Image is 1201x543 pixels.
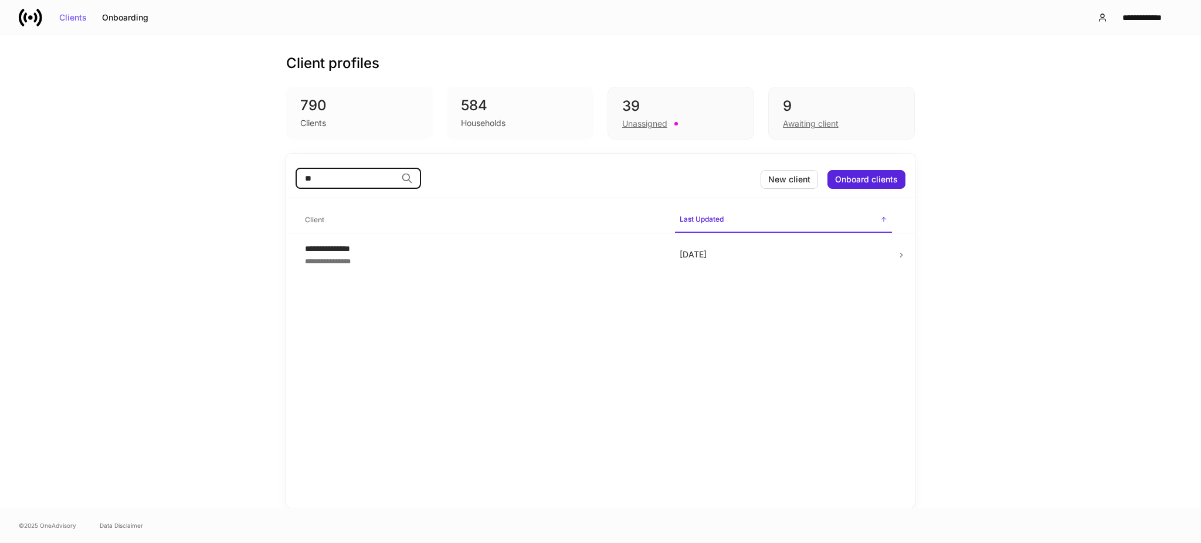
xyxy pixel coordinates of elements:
[608,87,754,140] div: 39Unassigned
[461,96,579,115] div: 584
[768,87,915,140] div: 9Awaiting client
[300,96,419,115] div: 790
[100,521,143,530] a: Data Disclaimer
[622,118,667,130] div: Unassigned
[59,13,87,22] div: Clients
[761,170,818,189] button: New client
[300,208,666,232] span: Client
[305,214,324,225] h6: Client
[300,117,326,129] div: Clients
[19,521,76,530] span: © 2025 OneAdvisory
[102,13,148,22] div: Onboarding
[835,175,898,184] div: Onboard clients
[827,170,905,189] button: Onboard clients
[622,97,739,116] div: 39
[680,249,887,260] p: [DATE]
[680,213,724,225] h6: Last Updated
[94,8,156,27] button: Onboarding
[675,208,892,233] span: Last Updated
[783,97,900,116] div: 9
[783,118,839,130] div: Awaiting client
[52,8,94,27] button: Clients
[461,117,505,129] div: Households
[286,54,379,73] h3: Client profiles
[768,175,810,184] div: New client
